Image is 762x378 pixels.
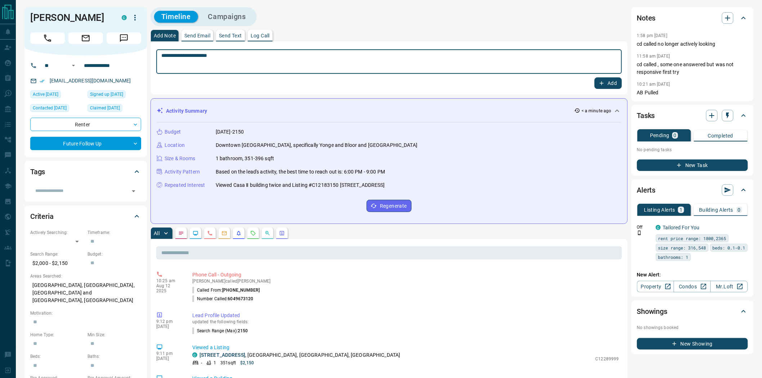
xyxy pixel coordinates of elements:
[192,296,254,302] p: Number Called:
[674,281,711,292] a: Condos
[30,310,141,316] p: Motivation:
[30,332,84,338] p: Home Type:
[637,324,748,331] p: No showings booked
[637,107,748,124] div: Tasks
[207,230,213,236] svg: Calls
[637,338,748,350] button: New Showing
[33,104,67,112] span: Contacted [DATE]
[595,77,622,89] button: Add
[637,144,748,155] p: No pending tasks
[88,90,141,100] div: Wed Jul 09 2025
[50,78,131,84] a: [EMAIL_ADDRESS][DOMAIN_NAME]
[122,15,127,20] div: condos.ca
[214,360,216,366] p: 1
[192,352,197,357] div: condos.ca
[201,360,202,366] p: -
[644,207,676,212] p: Listing Alerts
[637,159,748,171] button: New Task
[156,319,181,324] p: 9:12 pm
[90,104,120,112] span: Claimed [DATE]
[165,128,181,136] p: Budget
[30,90,84,100] div: Wed Jul 23 2025
[200,351,400,359] p: , [GEOGRAPHIC_DATA], [GEOGRAPHIC_DATA], [GEOGRAPHIC_DATA]
[738,207,741,212] p: 0
[637,110,655,121] h2: Tasks
[637,40,748,48] p: cd called no longer actively looking
[711,281,748,292] a: Mr.Loft
[30,251,84,257] p: Search Range:
[713,244,745,251] span: beds: 0.1-0.1
[228,296,254,301] span: 6049673120
[154,231,160,236] p: All
[30,118,141,131] div: Renter
[240,360,254,366] p: $2,150
[265,230,270,236] svg: Opportunities
[30,211,54,222] h2: Criteria
[637,181,748,199] div: Alerts
[30,163,141,180] div: Tags
[156,283,181,293] p: Aug 12 2025
[637,271,748,279] p: New Alert:
[220,360,236,366] p: 351 sqft
[637,9,748,27] div: Notes
[637,303,748,320] div: Showings
[192,328,248,334] p: Search Range (Max) :
[637,230,642,235] svg: Push Notification Only
[708,133,734,138] p: Completed
[192,319,619,324] p: updated the following fields:
[68,32,103,44] span: Email
[658,244,706,251] span: size range: 316,548
[219,33,242,38] p: Send Text
[637,33,668,38] p: 1:58 pm [DATE]
[221,230,227,236] svg: Emails
[674,133,677,138] p: 0
[88,104,141,114] div: Tue Jul 15 2025
[30,257,84,269] p: $2,000 - $2,150
[637,281,674,292] a: Property
[582,108,611,114] p: < a minute ago
[165,168,200,176] p: Activity Pattern
[680,207,682,212] p: 1
[250,230,256,236] svg: Requests
[637,82,670,87] p: 10:21 am [DATE]
[650,133,669,138] p: Pending
[637,224,651,230] p: Off
[192,287,260,293] p: Called From:
[367,200,412,212] button: Regenerate
[192,279,619,284] p: [PERSON_NAME] called [PERSON_NAME]
[156,356,181,361] p: [DATE]
[30,104,84,114] div: Tue Jul 15 2025
[216,128,244,136] p: [DATE]-2150
[129,186,139,196] button: Open
[637,12,656,24] h2: Notes
[236,230,242,236] svg: Listing Alerts
[216,181,385,189] p: Viewed Casa Ⅱ building twice and Listing #C12183150 [STREET_ADDRESS]
[30,137,141,150] div: Future Follow Up
[165,181,205,189] p: Repeated Interest
[88,229,141,236] p: Timeframe:
[88,251,141,257] p: Budget:
[637,306,668,317] h2: Showings
[40,78,45,84] svg: Email Verified
[156,324,181,329] p: [DATE]
[637,89,748,96] p: AB Pulled
[166,107,207,115] p: Activity Summary
[663,225,700,230] a: Tailored For You
[637,61,748,76] p: cd called , some one answered but was not responsive first try
[216,155,274,162] p: 1 bathroom, 351-396 sqft
[157,104,622,118] div: Activity Summary< a minute ago
[596,356,619,362] p: C12289999
[30,273,141,279] p: Areas Searched:
[156,351,181,356] p: 9:11 pm
[165,141,185,149] p: Location
[30,12,111,23] h1: [PERSON_NAME]
[184,33,210,38] p: Send Email
[192,271,619,279] p: Phone Call - Outgoing
[201,11,253,23] button: Campaigns
[107,32,141,44] span: Message
[165,155,196,162] p: Size & Rooms
[33,91,58,98] span: Active [DATE]
[658,235,726,242] span: rent price range: 1800,2365
[193,230,198,236] svg: Lead Browsing Activity
[69,61,78,70] button: Open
